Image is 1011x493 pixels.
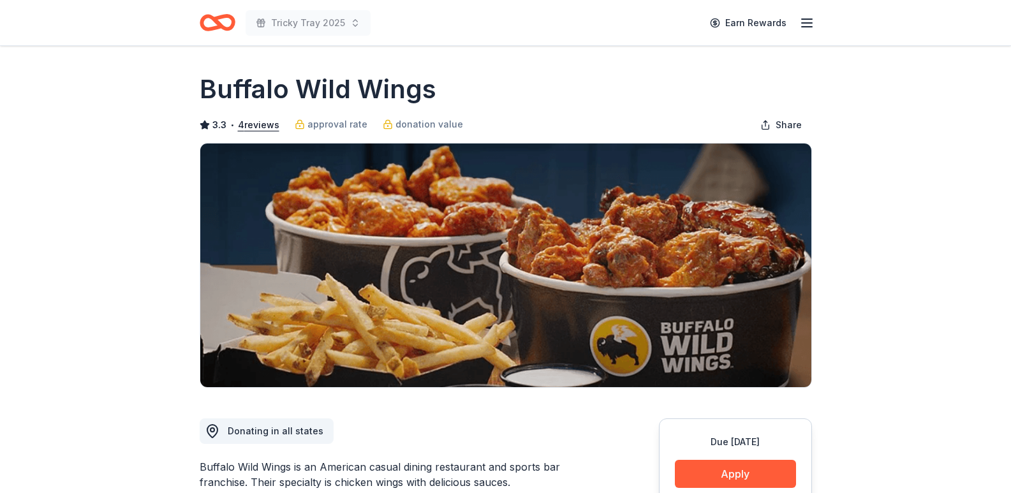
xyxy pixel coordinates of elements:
a: donation value [383,117,463,132]
img: Image for Buffalo Wild Wings [200,143,811,387]
span: Share [776,117,802,133]
button: Apply [675,460,796,488]
div: Due [DATE] [675,434,796,450]
span: • [230,120,234,130]
span: Tricky Tray 2025 [271,15,345,31]
button: Share [750,112,812,138]
button: Tricky Tray 2025 [246,10,371,36]
a: Earn Rewards [702,11,794,34]
div: Buffalo Wild Wings is an American casual dining restaurant and sports bar franchise. Their specia... [200,459,598,490]
h1: Buffalo Wild Wings [200,71,436,107]
span: approval rate [307,117,367,132]
span: donation value [395,117,463,132]
a: Home [200,8,235,38]
span: Donating in all states [228,425,323,436]
span: 3.3 [212,117,226,133]
a: approval rate [295,117,367,132]
button: 4reviews [238,117,279,133]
